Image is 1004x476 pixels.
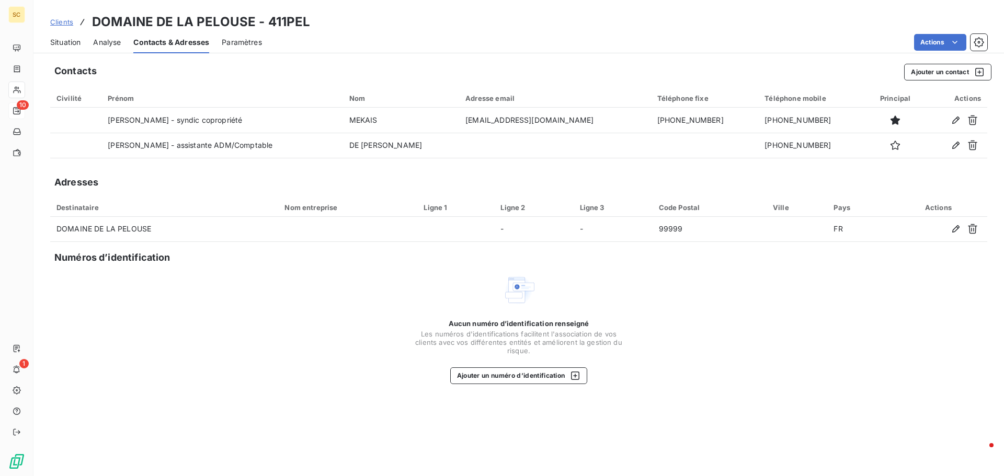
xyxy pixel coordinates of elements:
span: Analyse [93,37,121,48]
td: [PHONE_NUMBER] [651,108,759,133]
div: Ligne 2 [500,203,567,212]
div: Nom [349,94,453,102]
td: [PHONE_NUMBER] [758,133,866,158]
td: [PERSON_NAME] - assistante ADM/Comptable [101,133,343,158]
td: 99999 [653,217,767,242]
img: Empty state [502,273,535,307]
span: 1 [19,359,29,368]
img: Logo LeanPay [8,453,25,470]
td: [EMAIL_ADDRESS][DOMAIN_NAME] [459,108,651,133]
div: Code Postal [659,203,760,212]
span: Paramètres [222,37,262,48]
td: - [574,217,653,242]
div: Ligne 1 [424,203,488,212]
span: Contacts & Adresses [133,37,209,48]
td: DOMAINE DE LA PELOUSE [50,217,278,242]
td: MEKAIS [343,108,459,133]
div: Adresse email [465,94,644,102]
iframe: Intercom live chat [968,440,994,466]
span: 10 [17,100,29,110]
div: Civilité [56,94,95,102]
div: Actions [896,203,981,212]
td: [PERSON_NAME] - syndic copropriété [101,108,343,133]
div: Actions [931,94,981,102]
div: Prénom [108,94,336,102]
a: Clients [50,17,73,27]
div: SC [8,6,25,23]
span: Les numéros d'identifications facilitent l'association de vos clients avec vos différentes entité... [414,330,623,355]
td: [PHONE_NUMBER] [758,108,866,133]
span: Situation [50,37,81,48]
div: Destinataire [56,203,272,212]
td: - [494,217,573,242]
div: Ligne 3 [580,203,646,212]
h5: Adresses [54,175,98,190]
h5: Contacts [54,64,97,78]
div: Téléphone mobile [765,94,860,102]
button: Ajouter un contact [904,64,991,80]
div: Téléphone fixe [657,94,752,102]
h5: Numéros d’identification [54,250,170,265]
div: Pays [834,203,883,212]
td: FR [827,217,889,242]
div: Nom entreprise [284,203,411,212]
span: Clients [50,18,73,26]
button: Ajouter un numéro d’identification [450,367,588,384]
button: Actions [914,34,966,51]
h3: DOMAINE DE LA PELOUSE - 411PEL [92,13,311,31]
div: Principal [872,94,918,102]
td: DE [PERSON_NAME] [343,133,459,158]
div: Ville [773,203,821,212]
span: Aucun numéro d’identification renseigné [449,319,589,328]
